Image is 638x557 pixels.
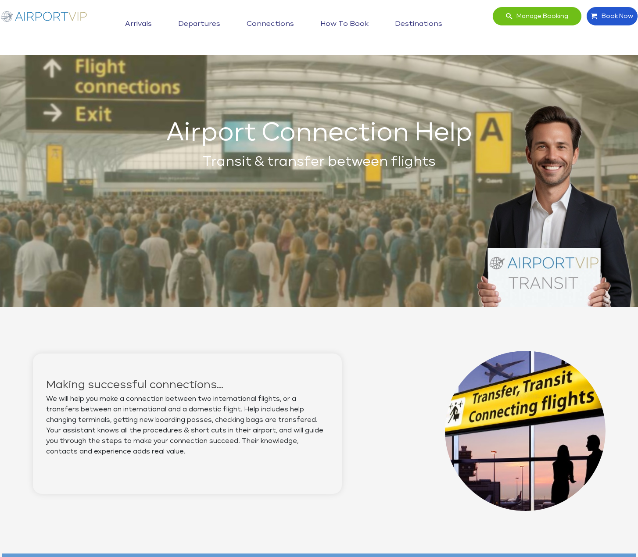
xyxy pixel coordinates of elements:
[176,13,222,35] a: Departures
[318,13,371,35] a: How to book
[597,7,633,25] span: Book Now
[393,13,444,35] a: Destinations
[33,152,606,172] h2: Transit & transfer between flights
[123,13,154,35] a: Arrivals
[586,7,638,26] a: Book Now
[492,7,582,26] a: Manage booking
[244,13,296,35] a: Connections
[46,380,329,389] h2: Making successful connections...
[33,123,606,143] h1: Airport Connection Help
[512,7,568,25] span: Manage booking
[46,394,329,457] p: We will help you make a connection between two international flights, or a transfers between an i...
